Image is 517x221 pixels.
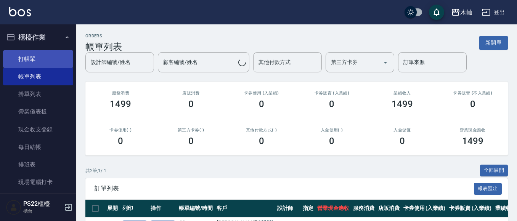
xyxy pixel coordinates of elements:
a: 新開單 [479,39,508,46]
h3: 0 [329,99,334,109]
img: Logo [9,7,31,16]
p: 共 2 筆, 1 / 1 [85,167,106,174]
h3: 1499 [392,99,413,109]
h3: 0 [470,99,475,109]
th: 設計師 [275,200,301,218]
button: 新開單 [479,36,508,50]
a: 打帳單 [3,50,73,68]
h3: 0 [188,136,194,146]
th: 客戶 [215,200,275,218]
span: 訂單列表 [95,185,474,192]
h3: 0 [400,136,405,146]
a: 現金收支登錄 [3,121,73,138]
p: 櫃台 [23,208,62,215]
h2: 入金儲值 [376,128,429,133]
h3: 0 [259,99,264,109]
th: 展開 [105,200,120,218]
th: 帳單編號/時間 [177,200,215,218]
h3: 0 [118,136,123,146]
img: Person [6,200,21,215]
th: 卡券販賣 (入業績) [447,200,493,218]
th: 操作 [149,200,177,218]
a: 每日結帳 [3,138,73,156]
button: 全部展開 [480,165,508,176]
h2: 卡券販賣 (不入業績) [446,91,499,96]
h3: 0 [188,99,194,109]
h2: 第三方卡券(-) [165,128,217,133]
h2: 其他付款方式(-) [235,128,287,133]
h2: 卡券使用(-) [95,128,147,133]
h2: 卡券使用 (入業績) [235,91,287,96]
div: 木屾 [460,8,472,17]
a: 現場電腦打卡 [3,173,73,191]
h3: 1499 [110,99,131,109]
button: 木屾 [448,5,475,20]
h3: 0 [259,136,264,146]
button: 報表匯出 [474,183,502,195]
button: Open [379,56,392,69]
button: save [429,5,444,20]
h3: 1499 [462,136,483,146]
h3: 服務消費 [95,91,147,96]
h2: 入金使用(-) [306,128,358,133]
th: 服務消費 [351,200,376,218]
h2: 卡券販賣 (入業績) [306,91,358,96]
h2: ORDERS [85,34,122,38]
th: 營業現金應收 [315,200,351,218]
h2: 店販消費 [165,91,217,96]
th: 卡券使用 (入業績) [401,200,448,218]
h2: 業績收入 [376,91,429,96]
a: 帳單列表 [3,68,73,85]
a: 排班表 [3,156,73,173]
a: 營業儀表板 [3,103,73,120]
h3: 0 [329,136,334,146]
th: 列印 [120,200,149,218]
th: 指定 [301,200,315,218]
button: 登出 [478,5,508,19]
button: 櫃檯作業 [3,27,73,47]
th: 店販消費 [376,200,401,218]
a: 報表匯出 [474,184,502,192]
h2: 營業現金應收 [446,128,499,133]
h3: 帳單列表 [85,42,122,52]
a: 掛單列表 [3,85,73,103]
h5: PS22櫃檯 [23,200,62,208]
